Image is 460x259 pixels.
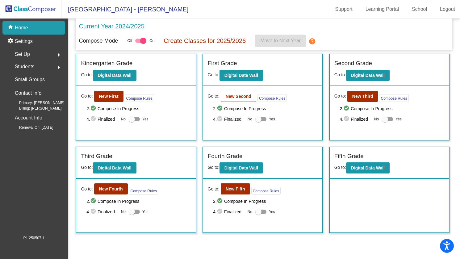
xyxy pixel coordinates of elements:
button: New First [94,91,123,102]
mat-icon: check_circle [90,208,98,215]
mat-icon: arrow_right [55,51,63,59]
span: Yes [142,208,148,215]
p: Small Groups [15,75,45,84]
span: Go to: [334,72,346,77]
span: No [374,116,379,122]
span: Go to: [81,72,93,77]
span: 4. Finalized [340,115,371,123]
b: Digital Data Wall [98,73,132,78]
b: Digital Data Wall [224,73,258,78]
p: Compose Mode [79,37,118,45]
button: New Second [221,91,256,102]
mat-icon: check_circle [343,115,351,123]
mat-icon: check_circle [217,208,224,215]
mat-icon: check_circle [90,105,98,112]
span: Go to: [334,93,346,99]
span: 2. Compose In Progress [213,198,317,205]
mat-icon: arrow_right [55,64,63,71]
button: Digital Data Wall [346,162,390,173]
span: Go to: [208,186,220,192]
span: 2. Compose In Progress [340,105,444,112]
mat-icon: check_circle [217,105,224,112]
p: Current Year 2024/2025 [79,22,144,31]
span: Billing: [PERSON_NAME] [9,106,61,111]
b: New Fourth [99,186,123,191]
button: Digital Data Wall [93,162,136,173]
mat-icon: settings [7,38,15,45]
span: Go to: [208,93,220,99]
span: 4. Finalized [213,115,244,123]
button: Digital Data Wall [93,70,136,81]
span: No [248,209,252,215]
mat-icon: check_circle [90,115,98,123]
mat-icon: check_circle [217,115,224,123]
b: Digital Data Wall [351,165,385,170]
button: Compose Rules [251,187,281,194]
a: Logout [435,4,460,14]
span: Yes [142,115,148,123]
span: Yes [269,208,275,215]
span: No [121,209,126,215]
span: Off [127,38,132,44]
b: New First [99,94,119,99]
span: Set Up [15,50,30,59]
span: Go to: [81,165,93,170]
span: Yes [395,115,402,123]
span: Primary: [PERSON_NAME] [9,100,65,106]
span: Go to: [81,186,93,192]
span: [GEOGRAPHIC_DATA] - [PERSON_NAME] [62,4,188,14]
b: Digital Data Wall [98,165,132,170]
p: Home [15,24,28,31]
label: Kindergarten Grade [81,59,132,68]
mat-icon: check_circle [217,198,224,205]
span: Renewal On: [DATE] [9,125,53,130]
a: School [407,4,432,14]
span: Go to: [208,72,220,77]
button: Digital Data Wall [220,70,263,81]
button: Compose Rules [379,94,408,102]
button: Compose Rules [129,187,158,194]
a: Learning Portal [361,4,404,14]
button: Compose Rules [125,94,154,102]
span: 4. Finalized [213,208,244,215]
b: New Fifth [226,186,245,191]
p: Settings [15,38,33,45]
button: New Third [347,91,378,102]
a: Support [330,4,358,14]
button: Compose Rules [257,94,287,102]
span: Move to Next Year [260,38,301,43]
span: 2. Compose In Progress [213,105,317,112]
p: Create Classes for 2025/2026 [164,36,246,45]
mat-icon: check_circle [90,198,98,205]
span: Yes [269,115,275,123]
mat-icon: help [308,38,316,45]
span: 2. Compose In Progress [86,198,191,205]
span: Students [15,62,34,71]
label: Third Grade [81,152,112,161]
button: Move to Next Year [255,35,306,47]
b: Digital Data Wall [224,165,258,170]
span: Go to: [208,165,220,170]
span: Go to: [81,93,93,99]
button: New Fifth [221,183,250,194]
span: Go to: [334,165,346,170]
span: 4. Finalized [86,115,118,123]
b: New Second [226,94,251,99]
span: 4. Finalized [86,208,118,215]
label: First Grade [208,59,237,68]
span: 2. Compose In Progress [86,105,191,112]
label: Fourth Grade [208,152,243,161]
b: Digital Data Wall [351,73,385,78]
span: On [149,38,154,44]
button: Digital Data Wall [346,70,390,81]
mat-icon: check_circle [343,105,351,112]
b: New Third [352,94,373,99]
mat-icon: home [7,24,15,31]
button: New Fourth [94,183,128,194]
span: No [248,116,252,122]
p: Account Info [15,114,42,122]
label: Fifth Grade [334,152,364,161]
p: Contact Info [15,89,41,98]
label: Second Grade [334,59,372,68]
button: Digital Data Wall [220,162,263,173]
